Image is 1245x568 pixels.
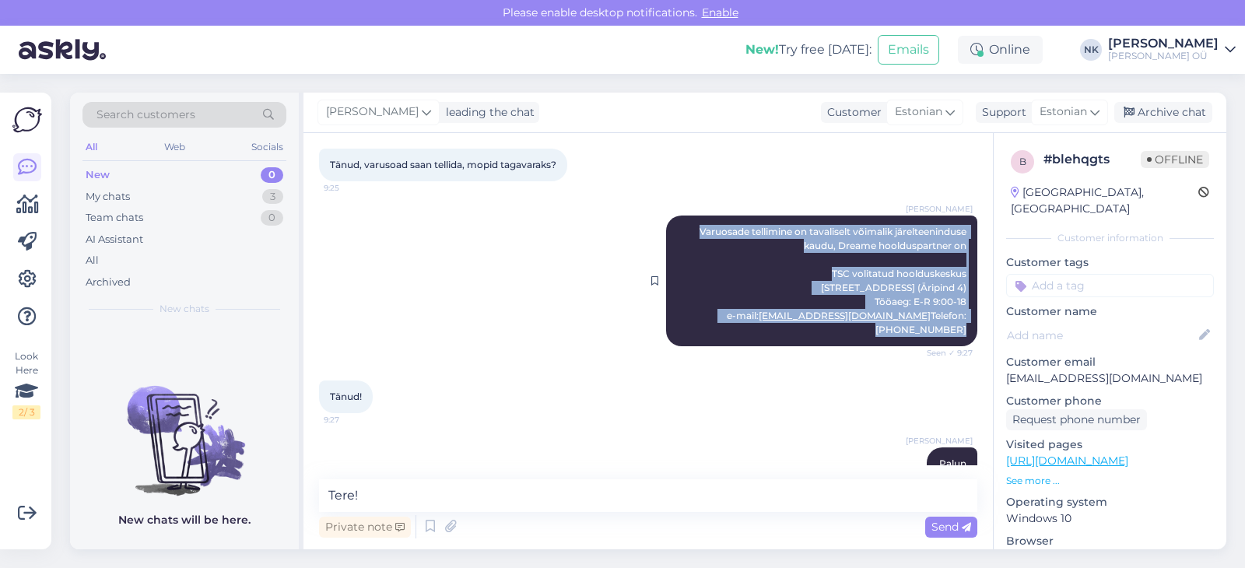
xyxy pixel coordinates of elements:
div: 2 / 3 [12,405,40,419]
div: All [86,253,99,268]
b: New! [745,42,779,57]
span: Tänud, varusoad saan tellida, mopid tagavaraks? [330,159,556,170]
span: [PERSON_NAME] [906,203,973,215]
div: Archived [86,275,131,290]
img: No chats [70,358,299,498]
div: Request phone number [1006,409,1147,430]
p: [EMAIL_ADDRESS][DOMAIN_NAME] [1006,370,1214,387]
div: My chats [86,189,130,205]
div: Customer information [1006,231,1214,245]
div: [GEOGRAPHIC_DATA], [GEOGRAPHIC_DATA] [1011,184,1198,217]
div: [PERSON_NAME] [1108,37,1219,50]
p: Customer phone [1006,393,1214,409]
p: Browser [1006,533,1214,549]
div: Customer [821,104,882,121]
p: New chats will be here. [118,512,251,528]
p: See more ... [1006,474,1214,488]
span: Offline [1141,151,1209,168]
a: [EMAIL_ADDRESS][DOMAIN_NAME] [759,310,931,321]
textarea: Tere! [319,479,977,512]
a: [PERSON_NAME][PERSON_NAME] OÜ [1108,37,1236,62]
div: Online [958,36,1043,64]
span: [PERSON_NAME] [906,435,973,447]
span: [PERSON_NAME] [326,103,419,121]
span: Palun [939,458,966,469]
span: 9:27 [324,414,382,426]
span: 9:25 [324,182,382,194]
a: [URL][DOMAIN_NAME] [1006,454,1128,468]
span: Seen ✓ 9:27 [914,347,973,359]
span: Estonian [895,103,942,121]
p: Customer email [1006,354,1214,370]
div: [PERSON_NAME] OÜ [1108,50,1219,62]
div: Archive chat [1114,102,1212,123]
span: Search customers [96,107,195,123]
div: Socials [248,137,286,157]
div: Try free [DATE]: [745,40,871,59]
div: All [82,137,100,157]
div: # blehqgts [1043,150,1141,169]
div: Support [976,104,1026,121]
p: Customer tags [1006,254,1214,271]
div: leading the chat [440,104,535,121]
div: 0 [261,167,283,183]
div: Web [161,137,188,157]
button: Emails [878,35,939,65]
div: Look Here [12,349,40,419]
img: Askly Logo [12,105,42,135]
div: Private note [319,517,411,538]
input: Add name [1007,327,1196,344]
div: 0 [261,210,283,226]
span: b [1019,156,1026,167]
span: Tänud! [330,391,362,402]
span: Enable [697,5,743,19]
div: New [86,167,110,183]
div: Team chats [86,210,143,226]
span: Varuosade tellimine on tavaliselt võimalik järelteeninduse kaudu, Dreame hoolduspartner on TSC vo... [700,226,969,335]
div: NK [1080,39,1102,61]
p: Customer name [1006,303,1214,320]
span: New chats [160,302,209,316]
p: Operating system [1006,494,1214,510]
span: Estonian [1040,103,1087,121]
span: Send [931,520,971,534]
p: Visited pages [1006,437,1214,453]
div: 3 [262,189,283,205]
p: Windows 10 [1006,510,1214,527]
div: AI Assistant [86,232,143,247]
input: Add a tag [1006,274,1214,297]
